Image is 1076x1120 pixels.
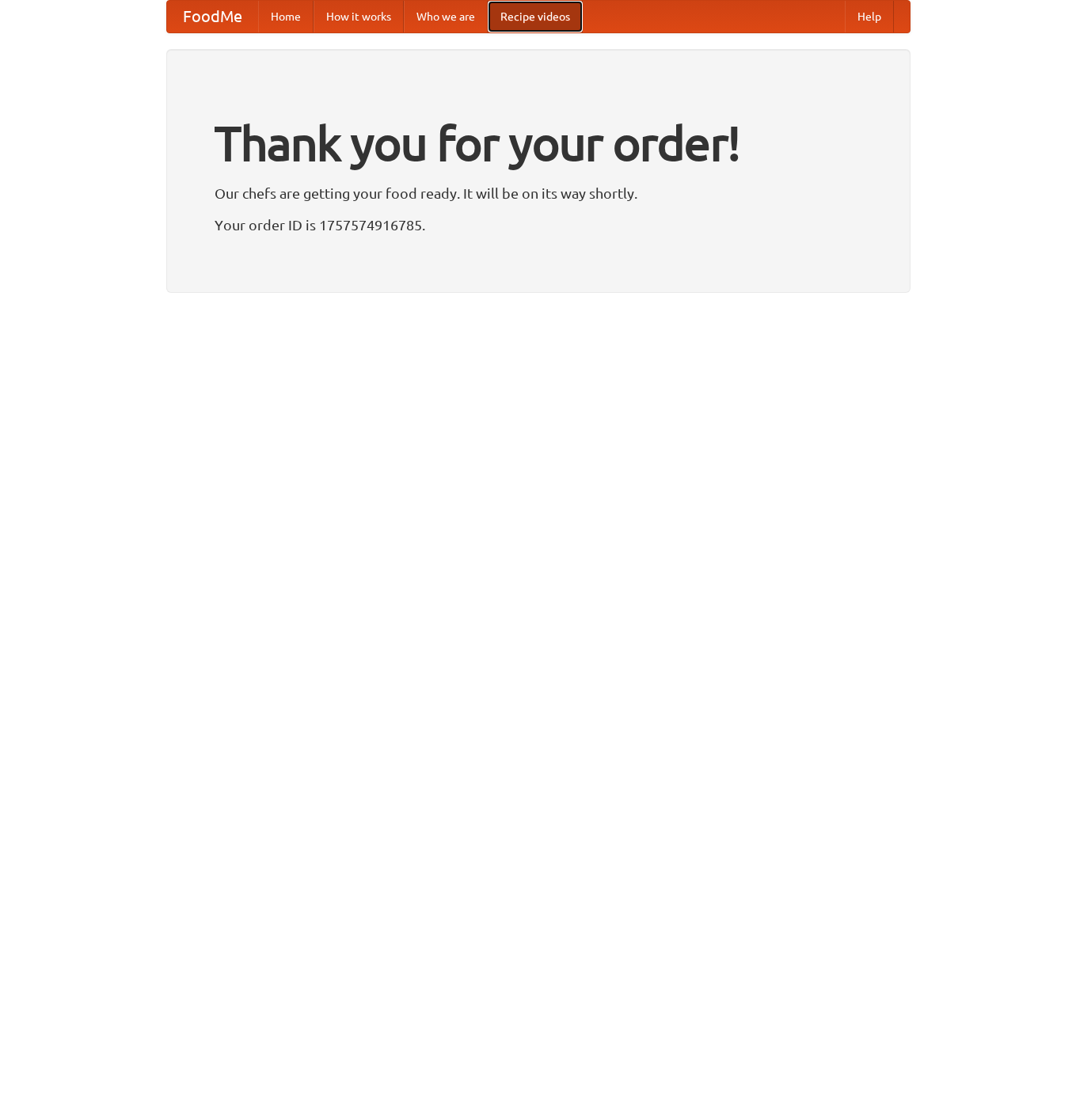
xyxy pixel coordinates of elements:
[167,1,258,32] a: FoodMe
[215,181,862,205] p: Our chefs are getting your food ready. It will be on its way shortly.
[488,1,583,32] a: Recipe videos
[404,1,488,32] a: Who we are
[845,1,894,32] a: Help
[314,1,404,32] a: How it works
[258,1,314,32] a: Home
[215,213,862,237] p: Your order ID is 1757574916785.
[215,105,862,181] h1: Thank you for your order!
